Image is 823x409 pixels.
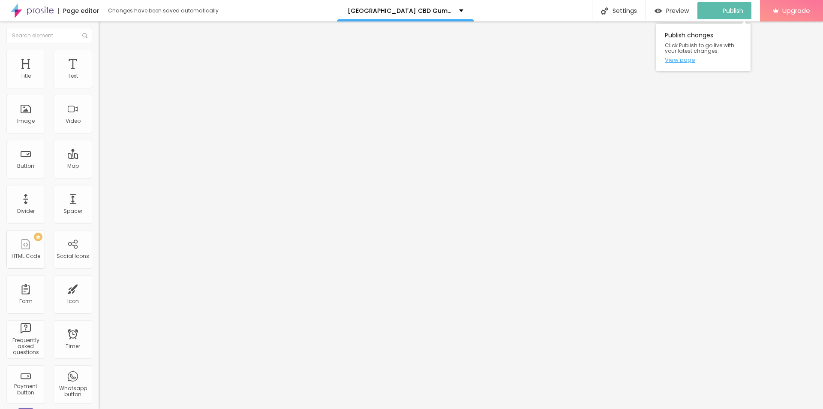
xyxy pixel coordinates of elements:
[348,8,453,14] p: [GEOGRAPHIC_DATA] CBD Gummies Official Website
[57,253,89,259] div: Social Icons
[82,33,87,38] img: Icone
[656,24,751,71] div: Publish changes
[782,7,810,14] span: Upgrade
[17,208,35,214] div: Divider
[67,298,79,304] div: Icon
[56,385,90,398] div: Whatsapp button
[67,163,79,169] div: Map
[646,2,697,19] button: Preview
[17,118,35,124] div: Image
[63,208,82,214] div: Spacer
[6,28,92,43] input: Search element
[12,253,40,259] div: HTML Code
[58,8,99,14] div: Page editor
[68,73,78,79] div: Text
[9,337,42,356] div: Frequently asked questions
[108,8,219,13] div: Changes have been saved automatically
[66,343,80,349] div: Timer
[17,163,34,169] div: Button
[19,298,33,304] div: Form
[9,383,42,396] div: Payment button
[655,7,662,15] img: view-1.svg
[665,57,742,63] a: View page
[21,73,31,79] div: Title
[99,21,823,409] iframe: Editor
[66,118,81,124] div: Video
[697,2,751,19] button: Publish
[601,7,608,15] img: Icone
[723,7,743,14] span: Publish
[665,42,742,54] span: Click Publish to go live with your latest changes.
[666,7,689,14] span: Preview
